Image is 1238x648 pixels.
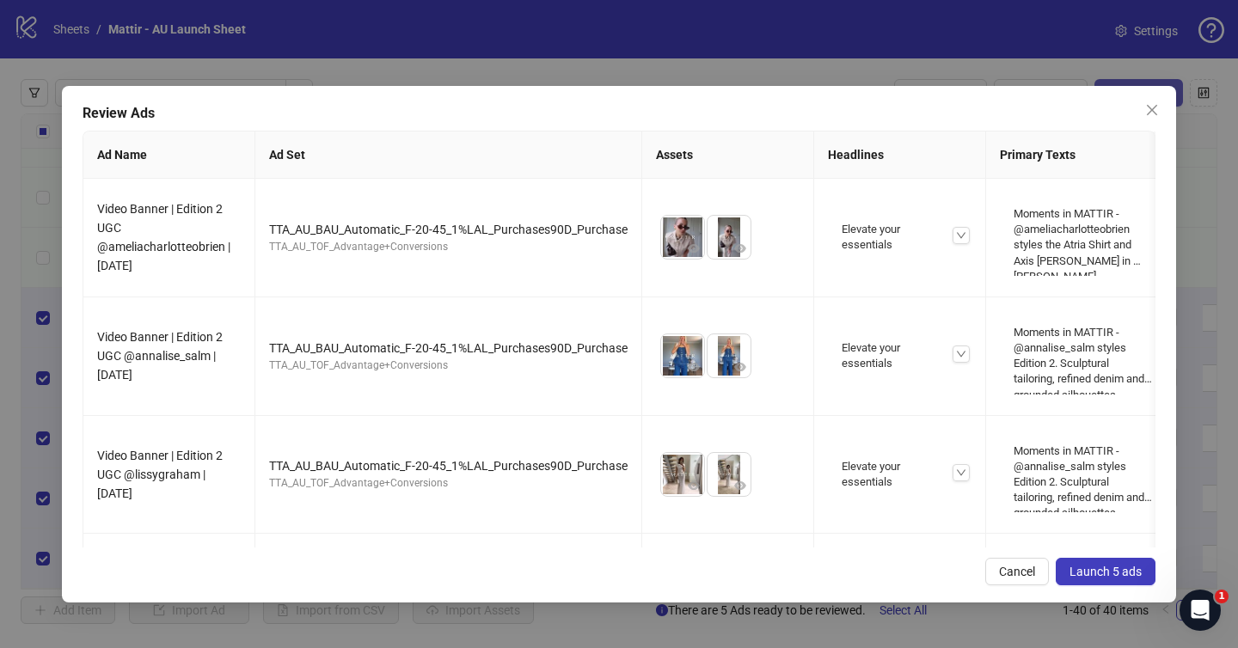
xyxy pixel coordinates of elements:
button: Preview [730,357,751,377]
th: Ad Set [255,131,642,179]
div: TTA_AU_TOF_Advantage+Conversions [269,239,628,255]
button: Preview [730,238,751,259]
th: Ad Name [83,131,255,179]
div: TTA_AU_BAU_Automatic_F-20-45_1%LAL_Purchases90D_Purchase [269,339,628,358]
span: eye [734,480,746,492]
div: Review Ads [83,103,1155,124]
button: Preview [730,475,751,496]
span: close [1145,103,1159,117]
button: Preview [683,475,704,496]
img: Asset 2 [708,334,751,377]
div: Moments in MATTIR -@annalise_salm styles Edition 2. Sculptural tailoring, refined denim and groun... [1007,437,1180,513]
span: eye [688,242,700,254]
span: down [956,230,966,241]
div: Elevate your essentials [835,333,965,378]
span: Video Banner | Edition 2 UGC @annalise_salm | [DATE] [97,330,223,382]
img: Asset 1 [661,334,704,377]
div: TTA_AU_BAU_Automatic_F-20-45_1%LAL_Purchases90D_Purchase [269,456,628,475]
div: TTA_AU_TOF_Advantage+Conversions [269,475,628,492]
span: Video Banner | Edition 2 UGC @ameliacharlotteobrien | [DATE] [97,202,230,272]
span: eye [734,361,746,373]
img: Asset 2 [708,216,751,259]
span: eye [688,361,700,373]
div: TTA_AU_TOF_Advantage+Conversions [269,358,628,374]
th: Primary Texts [986,131,1201,179]
button: Cancel [985,558,1049,585]
th: Headlines [814,131,986,179]
span: eye [688,480,700,492]
button: Preview [683,357,704,377]
span: down [956,349,966,359]
div: Moments in MATTIR -@annalise_salm styles Edition 2. Sculptural tailoring, refined denim and groun... [1007,318,1180,394]
span: 1 [1215,590,1229,603]
button: Preview [683,238,704,259]
span: eye [734,242,746,254]
span: Video Banner | Edition 2 UGC @lissygraham | [DATE] [97,449,223,500]
img: Asset 2 [708,453,751,496]
img: Asset 1 [661,216,704,259]
div: Moments in MATTIR -@ameliacharlotteobrien styles the Atria Shirt and Axis [PERSON_NAME] in [PERSO... [1007,199,1180,276]
span: Launch 5 ads [1069,565,1142,578]
button: Close [1138,96,1166,124]
div: Elevate your essentials [835,452,965,497]
button: Launch 5 ads [1056,558,1155,585]
span: Cancel [999,565,1035,578]
img: Asset 1 [661,453,704,496]
span: down [956,468,966,478]
div: TTA_AU_BAU_Automatic_F-20-45_1%LAL_Purchases90D_Purchase [269,220,628,239]
div: Elevate your essentials [835,215,965,260]
th: Assets [642,131,814,179]
iframe: Intercom live chat [1180,590,1221,631]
